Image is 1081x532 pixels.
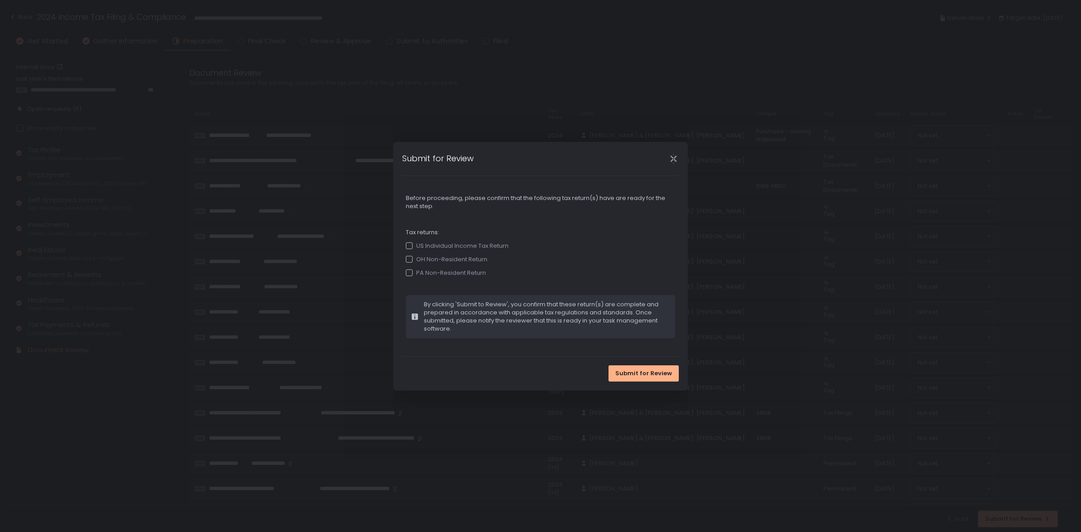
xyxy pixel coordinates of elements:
button: Submit for Review [609,365,679,382]
div: Close [659,154,688,164]
span: Submit for Review [615,369,672,377]
span: By clicking 'Submit to Review', you confirm that these return(s) are complete and prepared in acc... [424,300,670,333]
span: Tax returns: [406,228,675,236]
span: Before proceeding, please confirm that the following tax return(s) have are ready for the next step. [406,194,675,210]
h1: Submit for Review [402,152,474,164]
